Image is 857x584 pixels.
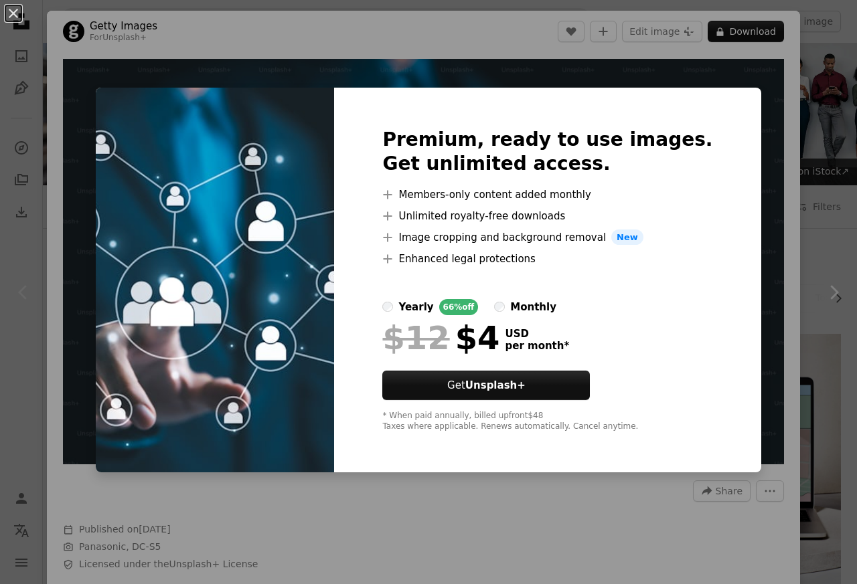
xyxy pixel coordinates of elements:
[382,229,712,246] li: Image cropping and background removal
[382,128,712,176] h2: Premium, ready to use images. Get unlimited access.
[439,299,479,315] div: 66% off
[505,328,569,340] span: USD
[505,340,569,352] span: per month *
[382,320,499,355] div: $4
[96,88,334,473] img: premium_photo-1733328013343-e5ee77acaf05
[382,302,393,312] input: yearly66%off
[494,302,505,312] input: monthly
[382,320,449,355] span: $12
[465,379,526,391] strong: Unsplash+
[510,299,556,315] div: monthly
[611,229,643,246] span: New
[382,187,712,203] li: Members-only content added monthly
[382,411,712,432] div: * When paid annually, billed upfront $48 Taxes where applicable. Renews automatically. Cancel any...
[382,251,712,267] li: Enhanced legal protections
[398,299,433,315] div: yearly
[382,208,712,224] li: Unlimited royalty-free downloads
[382,371,590,400] button: GetUnsplash+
